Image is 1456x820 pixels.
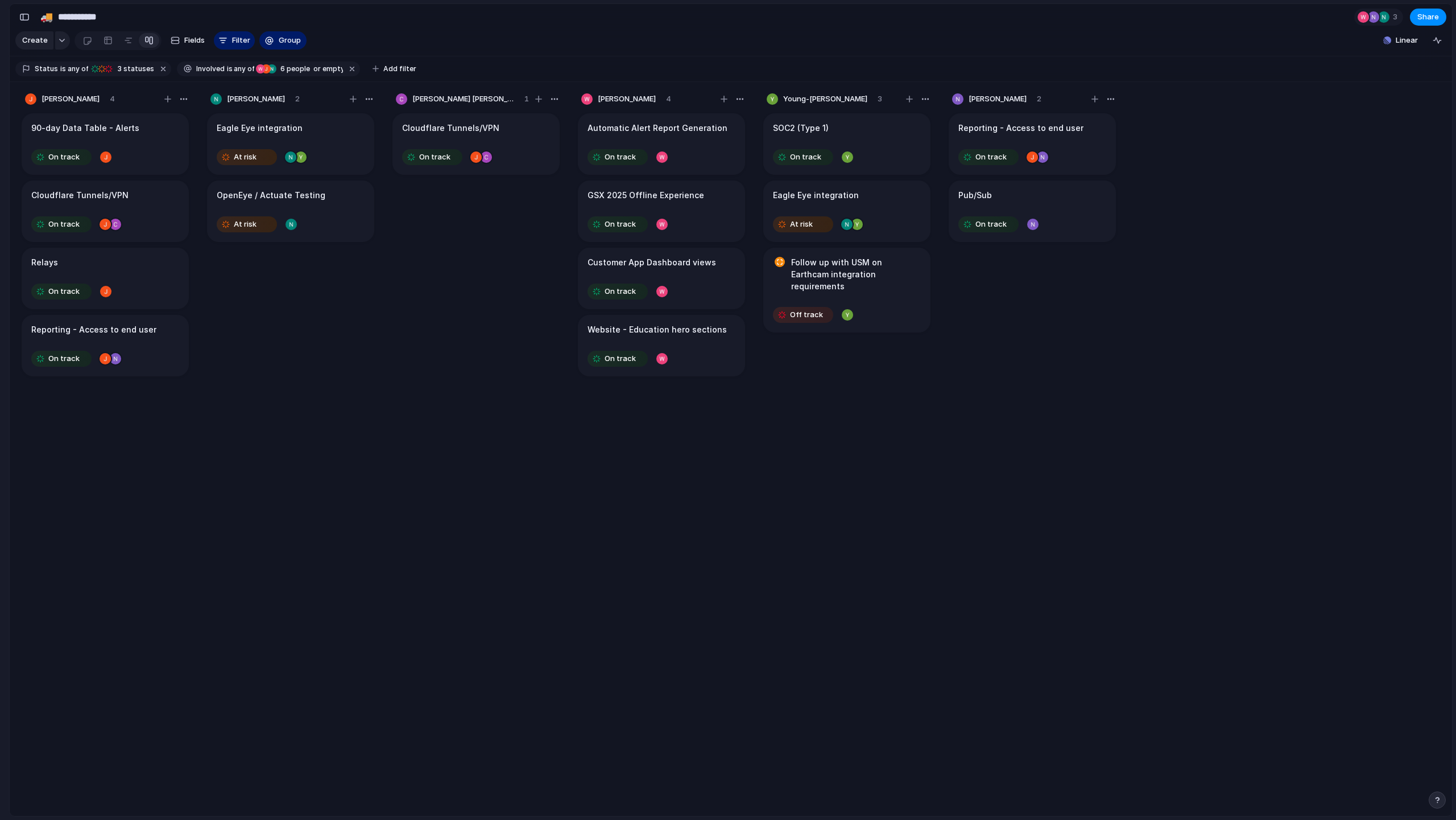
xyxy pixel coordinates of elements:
span: Filter [232,35,250,46]
div: Reporting - Access to end userOn track [949,113,1116,175]
button: 3 statuses [89,63,156,75]
button: On track [955,215,1021,233]
button: On track [585,350,651,368]
button: Fields [166,31,209,50]
h1: Relays [31,256,58,269]
button: On track [28,215,94,233]
button: On track [955,148,1021,166]
span: is [227,64,233,74]
h1: GSX 2025 Offline Experience [588,189,704,202]
span: any of [66,64,88,74]
h1: Follow up with USM on Earthcam integration requirements [791,256,921,292]
h1: Reporting - Access to end user [958,122,1083,134]
span: Add filter [383,64,416,74]
div: 🚚 [40,9,53,24]
span: 2 [1037,93,1041,105]
h1: Eagle Eye integration [217,122,303,134]
button: On track [28,350,94,368]
span: On track [975,219,1007,230]
h1: Cloudflare Tunnels/VPN [402,122,499,134]
span: [PERSON_NAME] [598,93,656,105]
span: On track [790,151,821,163]
h1: Pub/Sub [958,189,992,202]
button: On track [585,148,651,166]
div: Eagle Eye integrationAt risk [207,113,374,175]
span: At risk [234,151,257,163]
div: Cloudflare Tunnels/VPNOn track [392,113,560,175]
span: [PERSON_NAME] [969,93,1027,105]
button: Add filter [366,61,423,77]
span: Linear [1396,35,1418,46]
button: isany of [225,63,257,75]
button: isany of [58,63,90,75]
button: 6 peopleor empty [255,63,345,75]
button: Off track [770,306,836,324]
button: Linear [1379,32,1422,49]
span: On track [48,353,80,364]
span: [PERSON_NAME] [227,93,285,105]
button: On track [585,282,651,301]
div: SOC2 (Type 1)On track [763,113,930,175]
span: Involved [196,64,225,74]
div: RelaysOn track [22,248,189,309]
span: On track [48,219,80,230]
button: Create [15,31,53,50]
h1: Reporting - Access to end user [31,323,156,336]
button: Filter [214,31,255,50]
div: Website - Education hero sectionsOn track [578,315,745,376]
span: 4 [666,93,671,105]
button: On track [399,148,465,166]
span: 3 [114,64,123,73]
span: Group [279,35,301,46]
span: Fields [184,35,205,46]
h1: Customer App Dashboard views [588,256,716,269]
button: On track [28,148,94,166]
div: Cloudflare Tunnels/VPNOn track [22,181,189,242]
div: Reporting - Access to end userOn track [22,315,189,376]
span: On track [419,151,450,163]
span: On track [605,286,636,297]
span: 3 [1393,11,1401,23]
button: On track [28,282,94,301]
span: [PERSON_NAME] [PERSON_NAME] [412,93,514,105]
span: At risk [234,219,257,230]
h1: OpenEye / Actuate Testing [217,189,325,202]
span: Young-[PERSON_NAME] [783,93,867,105]
span: 2 [295,93,300,105]
h1: SOC2 (Type 1) [773,122,829,134]
span: Off track [790,309,823,321]
button: Share [1410,9,1446,26]
span: On track [975,151,1007,163]
span: 6 [277,64,287,73]
h1: Cloudflare Tunnels/VPN [31,189,129,202]
div: 90-day Data Table - AlertsOn track [22,113,189,175]
div: Automatic Alert Report GenerationOn track [578,113,745,175]
span: On track [605,151,636,163]
span: On track [605,219,636,230]
span: or empty [312,64,343,74]
div: Follow up with USM on Earthcam integration requirementsOff track [763,248,930,333]
div: OpenEye / Actuate TestingAt risk [207,181,374,242]
span: On track [48,286,80,297]
button: On track [585,215,651,233]
span: On track [48,151,80,163]
button: At risk [214,148,280,166]
span: 1 [524,93,529,105]
span: Create [22,35,48,46]
span: people [277,64,310,74]
div: Pub/SubOn track [949,181,1116,242]
h1: Automatic Alert Report Generation [588,122,727,134]
button: Group [259,31,307,50]
h1: Eagle Eye integration [773,189,859,202]
span: any of [233,64,255,74]
button: On track [770,148,836,166]
button: At risk [214,215,280,233]
button: 🚚 [38,8,56,26]
span: is [60,64,66,74]
span: Status [35,64,58,74]
h1: 90-day Data Table - Alerts [31,122,139,134]
div: Customer App Dashboard viewsOn track [578,248,745,309]
h1: Website - Education hero sections [588,323,727,336]
button: At risk [770,215,836,233]
div: Eagle Eye integrationAt risk [763,181,930,242]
